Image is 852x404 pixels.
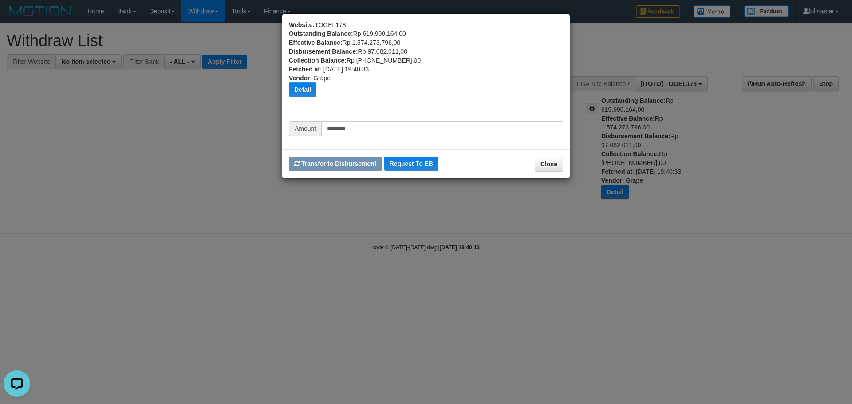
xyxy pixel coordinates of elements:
[289,82,316,97] button: Detail
[289,21,315,28] b: Website:
[535,157,563,172] button: Close
[289,30,353,37] b: Outstanding Balance:
[4,4,30,30] button: Open LiveChat chat widget
[289,121,321,136] span: Amount
[289,39,343,46] b: Effective Balance:
[289,157,382,171] button: Transfer to Disbursement
[289,48,358,55] b: Disbursement Balance:
[289,75,310,82] b: Vendor
[289,20,563,121] div: TOGEL178 Rp 619.990.164,00 Rp 1.574.273.796,00 Rp 97.082.011,00 Rp [PHONE_NUMBER],00 : [DATE] 19:...
[289,66,320,73] b: Fetched at
[289,57,347,64] b: Collection Balance:
[384,157,439,171] button: Request To EB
